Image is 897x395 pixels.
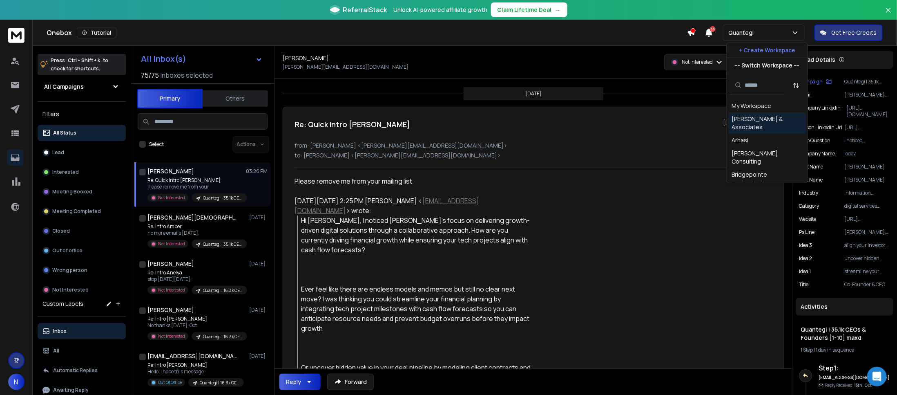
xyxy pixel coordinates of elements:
div: Activities [796,298,894,316]
button: Primary [137,89,203,108]
p: Re: Intro [PERSON_NAME] [147,362,244,368]
span: Ctrl + Shift + k [67,56,101,65]
p: [DATE] [525,90,542,97]
p: Lead [52,149,64,156]
button: All Inbox(s) [134,51,269,67]
h1: [PERSON_NAME] [147,260,194,268]
h1: [PERSON_NAME][DEMOGRAPHIC_DATA] [147,213,237,222]
p: Not Interested [52,287,89,293]
p: Quantegi | 35.1k CEOs & Founders [1-10] maxd [203,241,242,247]
button: Sort by Sort A-Z [788,77,804,94]
button: Lead [38,144,126,161]
p: Not Interested [158,333,185,339]
p: Company Linkedin Url [799,105,847,118]
p: Quantegi | 16.3k CEOs-Founders General [203,287,242,294]
div: Bridgepointe Technologies [732,171,803,187]
button: Tutorial [77,27,116,38]
p: Unlock AI-powered affiliate growth [394,6,488,14]
p: stop [DATE][DATE], [147,276,245,283]
p: Co-Founder & CEO [845,281,890,288]
p: 03:26 PM [246,168,268,175]
p: Re: Intro [PERSON_NAME] [147,316,245,322]
p: no more emails [DATE], [147,230,245,236]
div: Please remove me from your mailing list [295,176,533,186]
p: title [799,281,809,288]
div: [PERSON_NAME] & Associates [732,115,803,131]
span: → [555,6,561,14]
button: + Create Workspace [727,43,808,58]
p: Meeting Completed [52,208,101,215]
p: No thanks [DATE], Oct [147,322,245,329]
button: Out of office [38,242,126,259]
p: [PERSON_NAME] [845,177,890,183]
p: Awaiting Reply [53,387,89,393]
p: Not Interested [682,59,713,65]
p: Intro Question [799,137,831,144]
p: [URL][DOMAIN_NAME] [845,124,890,131]
p: Automatic Replies [53,367,98,374]
button: Not Interested [38,282,126,298]
p: Please remove me from your [147,184,245,190]
p: Not Interested [158,287,185,293]
p: I noticed [PERSON_NAME]'s focus on delivering growth-driven digital solutions through a collabora... [845,137,890,144]
p: Last Name [799,177,823,183]
span: 33 [710,26,716,32]
p: Idea 1 [799,268,811,275]
span: ReferralStack [343,5,387,15]
p: Quantegi | 35.1k CEOs & Founders [1-10] maxd [845,79,890,85]
p: Not Interested [158,241,185,247]
label: Select [149,141,164,148]
p: [DATE] : 03:26 pm [723,119,772,127]
button: Others [203,90,268,108]
p: [DATE] [249,214,268,221]
button: Campaign [799,79,832,85]
p: Campaign [799,79,823,85]
p: Quantegi | 16.3k CEOs-Founders General [200,380,239,386]
p: Quantegi | 35.1k CEOs & Founders [1-10] maxd [203,195,242,201]
p: Get Free Credits [832,29,877,37]
span: 1 Step [801,346,813,353]
div: Reply [286,378,301,386]
p: + Create Workspace [739,46,795,54]
button: Get Free Credits [814,25,883,41]
p: Ps Line [799,229,815,236]
p: First Name [799,164,823,170]
h3: Filters [38,108,126,120]
p: from: [PERSON_NAME] <[PERSON_NAME][EMAIL_ADDRESS][DOMAIN_NAME]> [295,141,772,150]
p: Quantegi [728,29,757,37]
h3: Inboxes selected [161,70,213,80]
h6: Step 1 : [819,363,890,373]
p: Company Name [799,150,835,157]
button: Reply [279,374,321,390]
h1: [EMAIL_ADDRESS][DOMAIN_NAME] [147,352,237,360]
p: Lead Details [801,56,836,64]
button: Wrong person [38,262,126,278]
p: Inbox [53,328,67,334]
span: N [8,374,25,390]
button: All [38,343,126,359]
p: Closed [52,228,70,234]
div: My Workspace [732,102,771,110]
p: Iodev [845,150,890,157]
h1: Quantegi | 35.1k CEOs & Founders [1-10] maxd [801,325,889,342]
h1: [PERSON_NAME] [147,306,194,314]
button: Closed [38,223,126,239]
p: Industry [799,190,819,196]
span: 15th, Oct [855,382,872,388]
p: streamline your financial planning by integrating tech project milestones with cash flow forecast... [845,268,890,275]
button: Inbox [38,323,126,339]
p: Not Interested [158,195,185,201]
span: 1 day in sequence [816,346,855,353]
p: Meeting Booked [52,189,92,195]
p: Out Of Office [158,379,182,386]
p: --- Switch Workspace --- [735,61,800,70]
p: Category [799,203,819,209]
p: [URL][DOMAIN_NAME] [847,105,890,118]
p: information technology & services [845,190,890,196]
p: Person Linkedin Url [799,124,843,131]
span: 75 / 75 [141,70,159,80]
p: [DATE] [249,260,268,267]
p: [URL][DOMAIN_NAME] [845,216,890,222]
button: Claim Lifetime Deal→ [491,2,567,17]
